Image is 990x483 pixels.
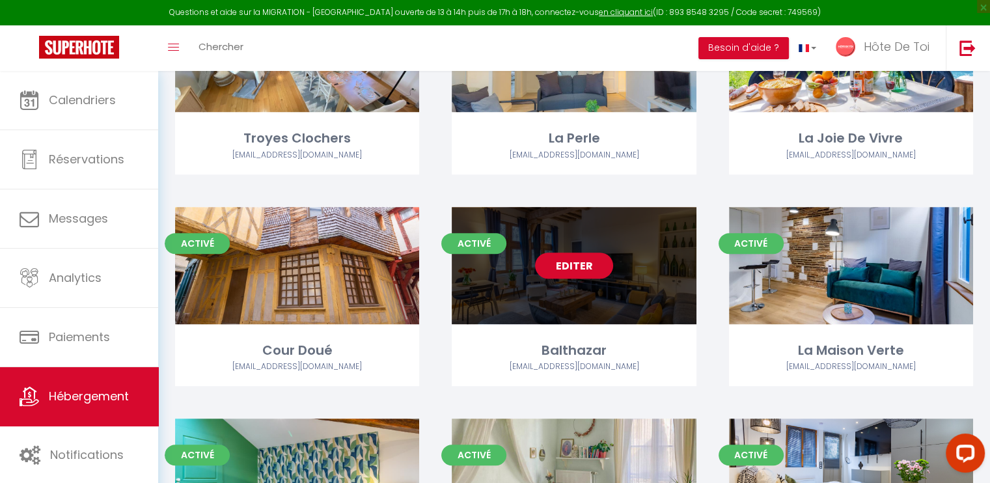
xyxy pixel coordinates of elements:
a: Editer [258,253,337,279]
img: logout [959,40,976,56]
img: Super Booking [39,36,119,59]
span: Messages [49,210,108,227]
div: La Joie De Vivre [729,128,973,148]
span: Notifications [50,447,124,463]
span: Hôte De Toi [864,38,929,55]
div: La Maison Verte [729,340,973,361]
a: en cliquant ici [599,7,653,18]
div: Cour Doué [175,340,419,361]
span: Paiements [49,329,110,345]
div: Airbnb [452,361,696,373]
span: Hébergement [49,388,129,404]
div: Troyes Clochers [175,128,419,148]
div: Airbnb [729,149,973,161]
span: Activé [719,233,784,254]
span: Activé [719,445,784,465]
img: ... [836,37,855,57]
div: Airbnb [729,361,973,373]
span: Réservations [49,151,124,167]
span: Activé [441,445,506,465]
span: Calendriers [49,92,116,108]
iframe: LiveChat chat widget [935,428,990,483]
button: Besoin d'aide ? [698,37,789,59]
a: Editer [535,253,613,279]
span: Chercher [199,40,243,53]
div: Airbnb [175,149,419,161]
div: La Perle [452,128,696,148]
div: Balthazar [452,340,696,361]
span: Analytics [49,269,102,286]
div: Airbnb [175,361,419,373]
span: Activé [165,233,230,254]
div: Airbnb [452,149,696,161]
span: Activé [441,233,506,254]
a: Chercher [189,25,253,71]
a: ... Hôte De Toi [826,25,946,71]
a: Editer [812,253,890,279]
span: Activé [165,445,230,465]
